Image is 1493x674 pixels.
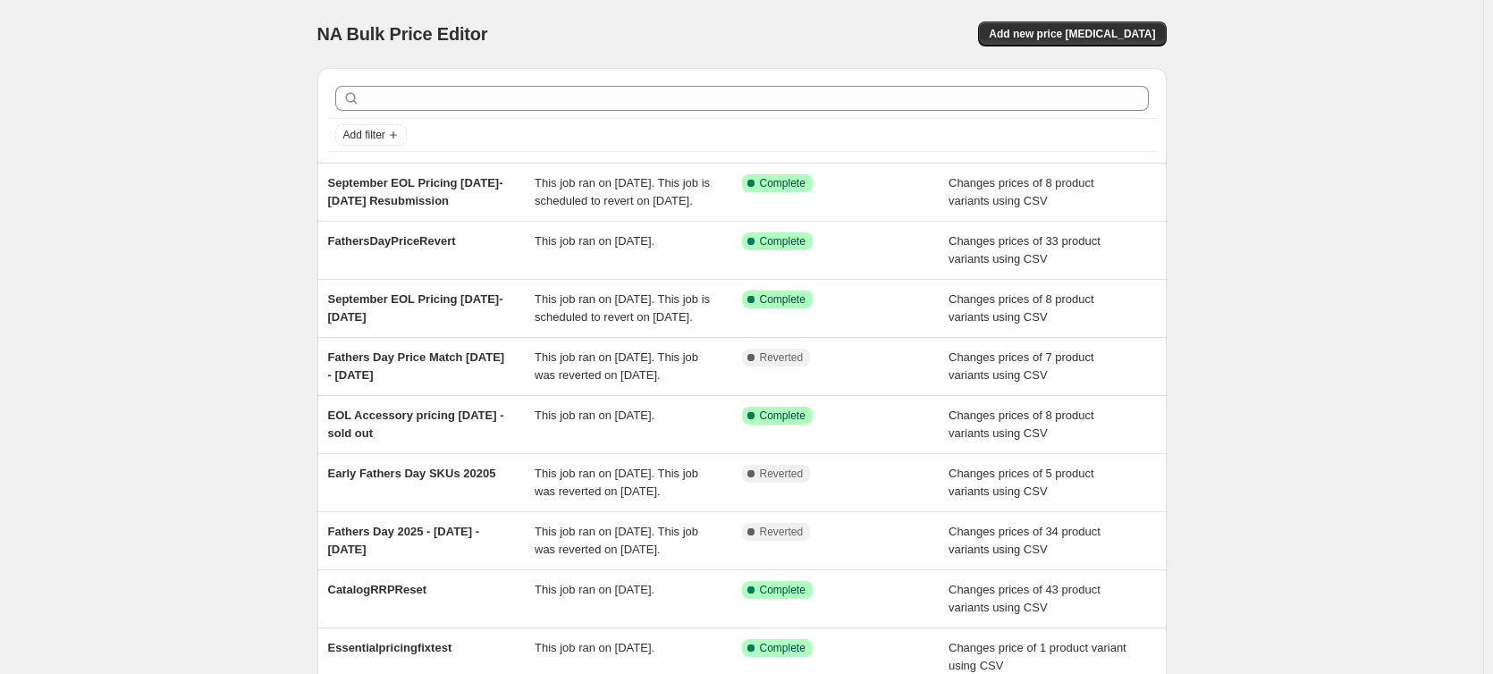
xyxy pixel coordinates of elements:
[328,525,480,556] span: Fathers Day 2025 - [DATE] - [DATE]
[328,176,503,207] span: September EOL Pricing [DATE]-[DATE] Resubmission
[949,583,1101,614] span: Changes prices of 43 product variants using CSV
[328,350,505,382] span: Fathers Day Price Match [DATE] - [DATE]
[760,292,806,307] span: Complete
[535,234,654,248] span: This job ran on [DATE].
[949,641,1126,672] span: Changes price of 1 product variant using CSV
[343,128,385,142] span: Add filter
[535,583,654,596] span: This job ran on [DATE].
[760,583,806,597] span: Complete
[760,641,806,655] span: Complete
[535,292,710,324] span: This job ran on [DATE]. This job is scheduled to revert on [DATE].
[760,234,806,249] span: Complete
[760,409,806,423] span: Complete
[328,583,427,596] span: CatalogRRPReset
[760,525,804,539] span: Reverted
[949,467,1094,498] span: Changes prices of 5 product variants using CSV
[535,176,710,207] span: This job ran on [DATE]. This job is scheduled to revert on [DATE].
[535,641,654,654] span: This job ran on [DATE].
[760,176,806,190] span: Complete
[328,292,503,324] span: September EOL Pricing [DATE]-[DATE]
[328,641,452,654] span: Essentialpricingfixtest
[535,467,698,498] span: This job ran on [DATE]. This job was reverted on [DATE].
[328,409,504,440] span: EOL Accessory pricing [DATE] - sold out
[535,350,698,382] span: This job ran on [DATE]. This job was reverted on [DATE].
[949,525,1101,556] span: Changes prices of 34 product variants using CSV
[535,525,698,556] span: This job ran on [DATE]. This job was reverted on [DATE].
[978,21,1166,46] button: Add new price [MEDICAL_DATA]
[328,467,496,480] span: Early Fathers Day SKUs 20205
[949,176,1094,207] span: Changes prices of 8 product variants using CSV
[317,24,488,44] span: NA Bulk Price Editor
[760,350,804,365] span: Reverted
[949,234,1101,265] span: Changes prices of 33 product variants using CSV
[335,124,407,146] button: Add filter
[760,467,804,481] span: Reverted
[949,350,1094,382] span: Changes prices of 7 product variants using CSV
[949,292,1094,324] span: Changes prices of 8 product variants using CSV
[949,409,1094,440] span: Changes prices of 8 product variants using CSV
[328,234,456,248] span: FathersDayPriceRevert
[989,27,1155,41] span: Add new price [MEDICAL_DATA]
[535,409,654,422] span: This job ran on [DATE].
